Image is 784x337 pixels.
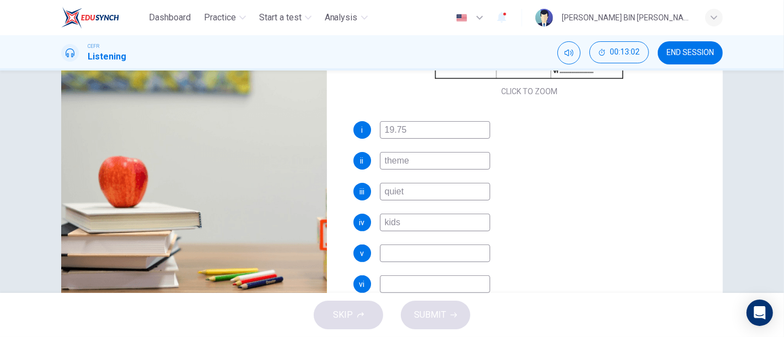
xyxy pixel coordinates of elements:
[361,126,363,134] span: i
[589,41,649,63] button: 00:13:02
[61,7,144,29] a: EduSynch logo
[200,8,250,28] button: Practice
[658,41,723,64] button: END SESSION
[360,249,364,257] span: v
[361,157,364,165] span: ii
[747,300,773,326] div: Open Intercom Messenger
[325,11,358,24] span: Analysis
[204,11,236,24] span: Practice
[61,46,327,314] img: Holiday in Queenstown
[535,9,553,26] img: Profile picture
[88,50,126,63] h1: Listening
[149,11,191,24] span: Dashboard
[359,188,364,195] span: iii
[557,41,581,64] div: Mute
[562,11,692,24] div: [PERSON_NAME] BIN [PERSON_NAME]
[320,8,372,28] button: Analysis
[259,11,302,24] span: Start a test
[144,8,195,28] button: Dashboard
[359,219,365,226] span: iv
[667,48,714,57] span: END SESSION
[88,42,99,50] span: CEFR
[610,48,640,57] span: 00:13:02
[359,280,365,288] span: vi
[61,7,119,29] img: EduSynch logo
[255,8,316,28] button: Start a test
[455,14,469,22] img: en
[589,41,649,64] div: Hide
